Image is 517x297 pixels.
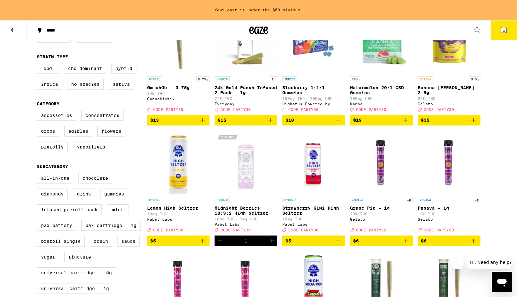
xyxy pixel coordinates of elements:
[350,131,413,194] img: Gelato - Grape Pie - 1g
[424,108,454,112] span: CODE PARTY30
[418,236,480,246] button: Add to bag
[147,206,210,211] p: Lemon High Seltzer
[117,236,140,247] label: Sauce
[285,238,291,243] span: $5
[90,236,112,247] label: Rosin
[405,197,413,202] p: 1g
[282,10,345,115] a: Open page for Blueberry 1:1:1 Gummies from Highatus Powered by Cannabiotix
[147,217,210,221] div: Pabst Labs
[150,118,159,123] span: $13
[215,115,277,125] button: Add to bag
[109,79,134,90] label: Sativa
[73,142,109,152] label: Vaporizers
[282,76,297,82] p: INDICA
[473,197,480,202] p: 1g
[147,236,210,246] button: Add to bag
[37,220,76,231] label: PAX Battery
[350,85,413,95] p: Watermelon 20:1 CBD Gummies
[491,20,517,40] button: 3
[218,118,226,123] span: $15
[147,131,210,194] img: Pabst Labs - Lemon High Seltzer
[153,108,183,112] span: CODE PARTY30
[356,108,386,112] span: CODE PARTY30
[147,97,210,101] div: Cannabiotix
[215,217,277,221] p: 10mg THC: 2mg CBD
[270,76,277,82] p: 1g
[215,76,230,82] p: HYBRID
[282,131,345,194] img: Pabst Labs - Strawberry Kiwi High Seltzer
[469,76,480,82] p: 3.5g
[353,238,359,243] span: $6
[424,228,454,232] span: CODE PARTY30
[97,126,125,137] label: Flowers
[215,96,277,101] p: 27% THC
[150,238,156,243] span: $5
[37,164,68,169] legend: Subcategory
[451,257,464,269] iframe: Close message
[100,189,128,199] label: Gummies
[215,85,277,95] p: 24k Gold Punch Infused 2-Pack - 1g
[282,102,345,106] div: Highatus Powered by Cannabiotix
[196,76,210,82] p: 0.75g
[421,118,429,123] span: $35
[282,236,345,246] button: Add to bag
[147,115,210,125] button: Add to bag
[221,108,251,112] span: CODE PARTY30
[418,10,480,115] a: Open page for Banana Runtz - 3.5g from Gelato
[37,252,59,262] label: Sugar
[350,217,413,221] div: Gelato
[37,142,68,152] label: Prerolls
[350,10,413,73] img: Kanha - Watermelon 20:1 CBD Gummies
[285,118,294,123] span: $18
[147,85,210,90] p: Gm-uhOh - 0.75g
[215,10,277,73] img: Everyday - 24k Gold Punch Infused 2-Pack - 1g
[418,212,480,216] p: 19% THC
[288,228,319,232] span: CODE PARTY30
[107,204,129,215] label: Mint
[282,96,345,101] p: 100mg THC: 100mg CBD
[78,173,112,183] label: Chocolate
[350,206,413,211] p: Grape Pie - 1g
[73,189,95,199] label: Drink
[282,10,345,73] img: Highatus Powered by Cannabiotix - Blueberry 1:1:1 Gummies
[356,228,386,232] span: CODE PARTY30
[147,212,210,216] p: 10mg THC
[215,102,277,106] div: Everyday
[64,252,95,262] label: Tincture
[67,79,104,90] label: No Species
[215,10,277,115] a: Open page for 24k Gold Punch Infused 2-Pack - 1g from Everyday
[64,63,106,74] label: CBD Dominant
[282,217,345,221] p: 10mg THC
[282,115,345,125] button: Add to bag
[147,10,210,115] a: Open page for Gm-uhOh - 0.75g from Cannabiotix
[350,96,413,101] p: 100mg CBD
[418,76,433,82] p: SATIVA
[418,131,480,235] a: Open page for Papaya - 1g from Gelato
[244,238,247,243] div: 1
[350,131,413,235] a: Open page for Grape Pie - 1g from Gelato
[282,222,345,226] div: Pabst Labs
[418,217,480,221] div: Gelato
[147,76,162,82] p: HYBRID
[418,197,433,202] p: INDICA
[64,126,92,137] label: Edibles
[147,91,210,96] p: 34% THC
[215,222,277,226] div: Pabst Labs
[418,115,480,125] button: Add to bag
[37,204,102,215] label: Infused Preroll Pack
[37,110,76,121] label: Accessories
[147,131,210,235] a: Open page for Lemon High Seltzer from Pabst Labs
[37,267,116,278] label: Universal Cartridge - .5g
[147,197,162,202] p: HYBRID
[503,29,505,32] span: 3
[37,79,62,90] label: Indica
[37,173,73,183] label: All-In-One
[267,236,277,246] button: Increment
[418,131,480,194] img: Gelato - Papaya - 1g
[492,272,512,292] iframe: Button to launch messaging window
[282,206,345,216] p: Strawberry Kiwi High Seltzer
[215,236,225,246] button: Decrement
[418,96,480,101] p: 26% THC
[466,255,512,269] iframe: Message from company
